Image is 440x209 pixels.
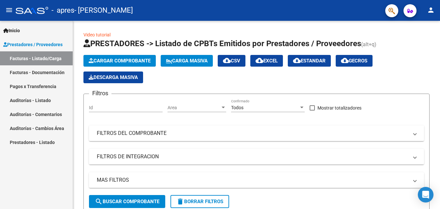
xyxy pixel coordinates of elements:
span: - [PERSON_NAME] [74,3,133,18]
mat-panel-title: FILTROS DE INTEGRACION [97,153,408,160]
button: Carga Masiva [161,55,213,67]
mat-icon: menu [5,6,13,14]
button: Estandar [288,55,331,67]
span: Descarga Masiva [89,74,138,80]
mat-panel-title: MAS FILTROS [97,176,408,184]
app-download-masive: Descarga masiva de comprobantes (adjuntos) [83,72,143,83]
mat-icon: cloud_download [223,57,231,64]
button: Borrar Filtros [170,195,229,208]
mat-icon: cloud_download [341,57,349,64]
span: Mostrar totalizadores [317,104,361,112]
button: Cargar Comprobante [83,55,156,67]
span: Prestadores / Proveedores [3,41,63,48]
mat-expansion-panel-header: FILTROS DEL COMPROBANTE [89,125,424,141]
span: Area [168,105,220,111]
mat-icon: cloud_download [293,57,301,64]
span: (alt+q) [361,41,376,47]
button: CSV [218,55,245,67]
mat-icon: delete [176,198,184,205]
a: Video tutorial [83,32,110,37]
button: EXCEL [250,55,283,67]
span: CSV [223,58,240,64]
span: Inicio [3,27,20,34]
mat-expansion-panel-header: MAS FILTROS [89,172,424,188]
button: Descarga Masiva [83,72,143,83]
mat-icon: person [427,6,435,14]
span: Gecros [341,58,367,64]
span: Estandar [293,58,326,64]
span: PRESTADORES -> Listado de CPBTs Emitidos por Prestadores / Proveedores [83,39,361,48]
span: - apres [51,3,74,18]
div: Open Intercom Messenger [418,187,433,202]
button: Buscar Comprobante [89,195,165,208]
mat-panel-title: FILTROS DEL COMPROBANTE [97,130,408,137]
span: EXCEL [256,58,278,64]
mat-icon: cloud_download [256,57,263,64]
span: Carga Masiva [166,58,208,64]
span: Borrar Filtros [176,199,223,204]
mat-icon: search [95,198,103,205]
mat-expansion-panel-header: FILTROS DE INTEGRACION [89,149,424,164]
span: Buscar Comprobante [95,199,159,204]
h3: Filtros [89,89,111,98]
span: Todos [231,105,243,110]
span: Cargar Comprobante [89,58,151,64]
button: Gecros [336,55,373,67]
